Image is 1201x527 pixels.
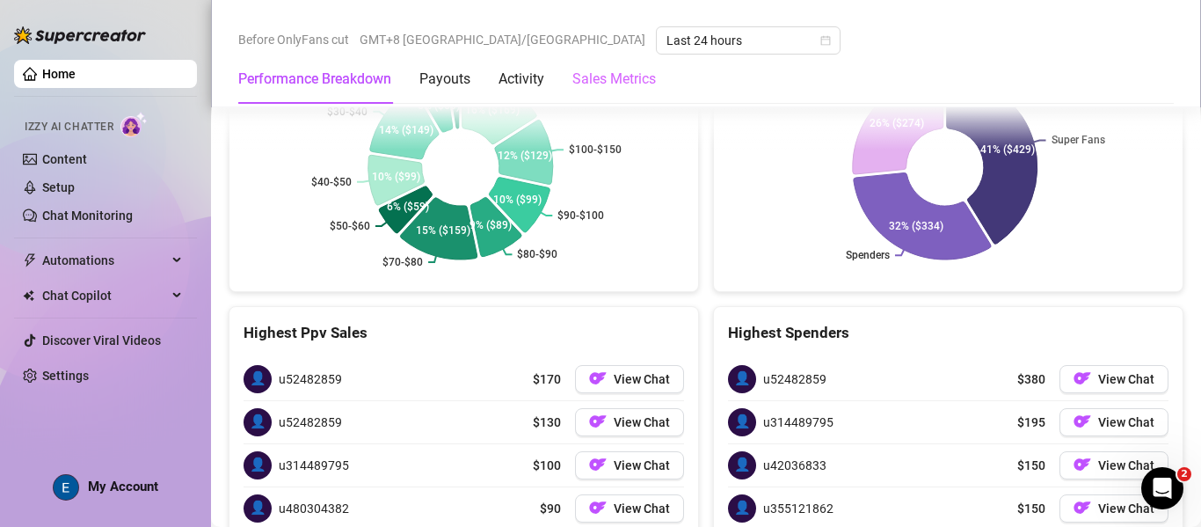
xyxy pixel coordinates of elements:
span: u314489795 [279,456,349,475]
span: View Chat [1098,501,1154,516]
span: $90 [540,499,561,518]
text: $100-$150 [569,143,622,156]
img: OF [589,456,607,473]
span: Last 24 hours [666,27,830,54]
a: Home [42,67,76,81]
span: $150 [1017,499,1045,518]
a: Setup [42,180,75,194]
div: Payouts [419,69,470,90]
div: Performance Breakdown [238,69,391,90]
text: $90-$100 [557,209,604,222]
span: 👤 [728,494,756,523]
span: 👤 [244,408,272,436]
img: AI Chatter [120,112,148,137]
a: Settings [42,369,89,383]
div: Highest Spenders [728,321,1168,345]
span: Chat Copilot [42,282,167,310]
a: Discover Viral Videos [42,333,161,348]
span: View Chat [614,415,670,429]
img: OF [1074,413,1091,430]
span: 2 [1177,467,1191,481]
text: $80-$90 [517,248,557,260]
text: $70-$80 [382,256,423,268]
a: Chat Monitoring [42,209,133,223]
img: Chat Copilot [23,289,34,302]
a: Content [42,152,87,166]
button: OFView Chat [1059,365,1168,393]
span: $130 [533,413,561,432]
span: $170 [533,370,561,389]
button: OFView Chat [575,494,684,523]
iframe: Intercom live chat [1141,467,1183,509]
span: $150 [1017,456,1045,475]
button: OFView Chat [1059,494,1168,523]
span: 👤 [728,451,756,479]
span: View Chat [1098,415,1154,429]
span: 👤 [244,494,272,523]
img: OF [1074,456,1091,473]
span: Before OnlyFans cut [238,26,349,53]
span: u52482859 [279,370,342,389]
span: u314489795 [763,413,833,432]
span: 👤 [244,451,272,479]
span: $380 [1017,370,1045,389]
span: u355121862 [763,499,833,518]
text: Spenders [846,249,890,261]
span: 👤 [728,365,756,393]
img: OF [589,413,607,430]
div: Activity [499,69,544,90]
span: View Chat [1098,458,1154,472]
span: My Account [88,479,158,494]
img: OF [589,370,607,387]
span: 👤 [244,365,272,393]
span: $100 [533,456,561,475]
span: Automations [42,246,167,274]
text: Super Fans [1052,134,1105,146]
span: View Chat [614,501,670,516]
button: OFView Chat [575,365,684,393]
span: Izzy AI Chatter [25,119,113,135]
span: u52482859 [763,370,826,389]
span: u52482859 [279,413,342,432]
button: OFView Chat [1059,408,1168,436]
img: OF [589,499,607,516]
text: $50-$60 [330,220,370,232]
span: $195 [1017,413,1045,432]
span: GMT+8 [GEOGRAPHIC_DATA]/[GEOGRAPHIC_DATA] [360,26,645,53]
img: OF [1074,499,1091,516]
span: View Chat [1098,372,1154,386]
img: ACg8ocLcPRSDFD1_FgQTWMGHesrdCMFi59PFqVtBfnK-VGsPLWuquQ=s96-c [54,475,78,500]
text: $30-$40 [327,106,368,118]
img: logo-BBDzfeDw.svg [14,26,146,44]
button: OFView Chat [575,451,684,479]
button: OFView Chat [1059,451,1168,479]
span: View Chat [614,372,670,386]
span: 👤 [728,408,756,436]
span: calendar [820,35,831,46]
button: OFView Chat [575,408,684,436]
span: thunderbolt [23,253,37,267]
div: Highest Ppv Sales [244,321,684,345]
span: View Chat [614,458,670,472]
img: OF [1074,370,1091,387]
div: Sales Metrics [572,69,656,90]
span: u42036833 [763,456,826,475]
text: $40-$50 [311,176,352,188]
span: u480304382 [279,499,349,518]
